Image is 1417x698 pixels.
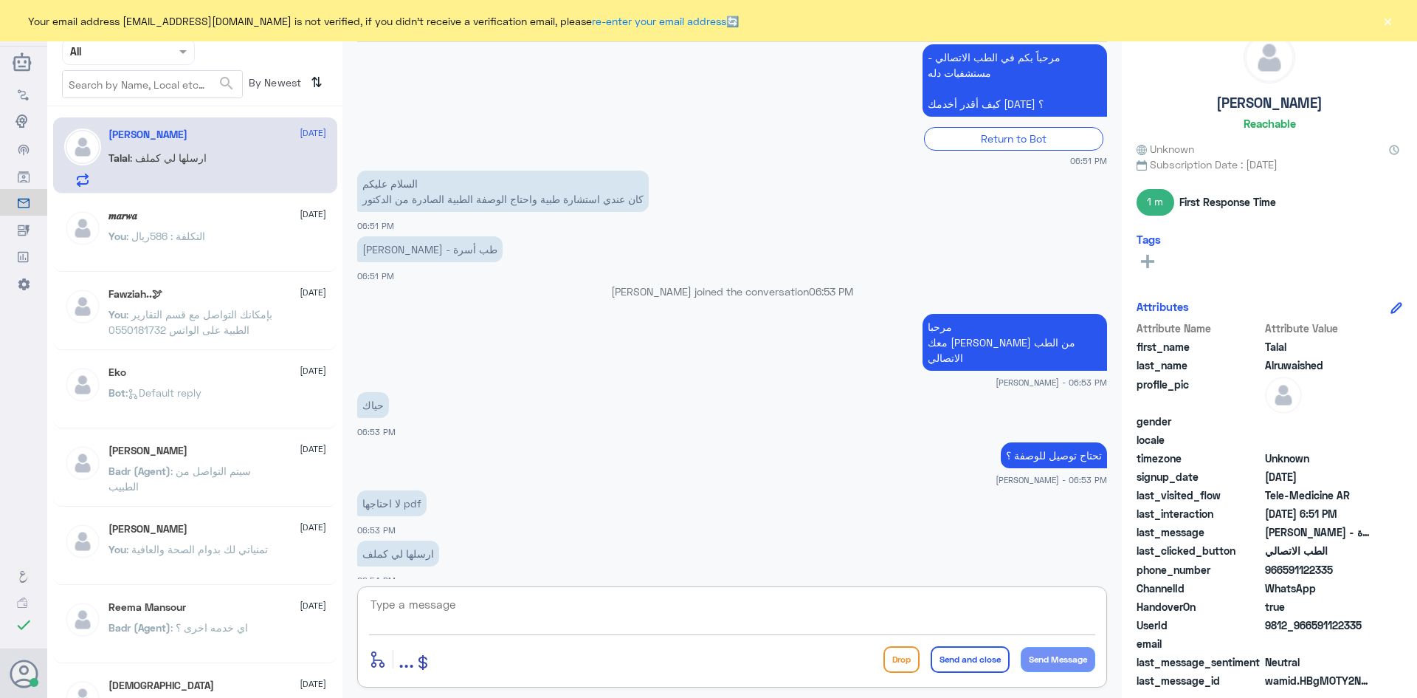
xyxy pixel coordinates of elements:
img: defaultAdmin.png [64,523,101,560]
span: 06:54 PM [357,575,396,585]
span: timezone [1137,451,1262,466]
span: UserId [1137,617,1262,633]
span: Tele-Medicine AR [1265,487,1372,503]
span: last_visited_flow [1137,487,1262,503]
span: email [1137,636,1262,651]
span: : Default reply [125,386,201,399]
span: [DATE] [300,599,326,612]
span: [DATE] [300,126,326,140]
span: [DATE] [300,677,326,691]
span: HandoverOn [1137,599,1262,615]
img: defaultAdmin.png [1265,377,1302,414]
span: Unknown [1265,451,1372,466]
h6: Tags [1137,233,1161,246]
span: locale [1137,432,1262,448]
h5: Talal Alruwaished [108,129,187,141]
span: wamid.HBgMOTY2NTkxMTIyMzM1FQIAEhgUM0E0ODc2RDdCMEJCMUYyN0QyMkUA [1265,673,1372,688]
input: Search by Name, Local etc… [63,71,242,97]
span: 06:53 PM [357,525,396,535]
span: last_message_sentiment [1137,654,1262,670]
span: Talal [1265,339,1372,355]
img: defaultAdmin.png [64,129,101,165]
span: gender [1137,414,1262,429]
span: You [108,230,126,242]
p: 2/9/2025, 6:53 PM [923,314,1107,371]
span: 9812_966591122335 [1265,617,1372,633]
span: Talal [108,151,130,164]
h5: Eko [108,366,126,379]
span: phone_number [1137,562,1262,578]
span: By Newest [243,70,305,100]
span: 06:51 PM [1070,154,1107,167]
span: : ارسلها لي كملف [130,151,207,164]
span: 1 m [1137,189,1174,216]
span: last_message [1137,524,1262,540]
span: Badr (Agent) [108,621,170,634]
span: : تمنياتي لك بدوام الصحة والعافية [126,543,268,555]
p: 2/9/2025, 6:53 PM [357,392,389,418]
p: 2/9/2025, 6:53 PM [357,490,427,516]
span: Badr (Agent) [108,465,170,477]
span: signup_date [1137,469,1262,485]
h6: Attributes [1137,300,1189,313]
img: defaultAdmin.png [64,210,101,247]
p: 2/9/2025, 6:54 PM [357,541,439,567]
a: re-enter your email address [592,15,726,27]
img: defaultAdmin.png [1244,32,1294,83]
span: Bot [108,386,125,399]
h5: Anas [108,445,187,457]
span: first_name [1137,339,1262,355]
img: defaultAdmin.png [64,288,101,325]
h5: [PERSON_NAME] [1216,95,1323,112]
span: [PERSON_NAME] - 06:53 PM [996,473,1107,486]
span: You [108,308,126,321]
img: defaultAdmin.png [64,601,101,638]
span: Attribute Name [1137,321,1262,336]
span: : بإمكانك التواصل مع قسم التقارير الطبية على الواتس 0550181732 [108,308,272,336]
p: 2/9/2025, 6:53 PM [1001,442,1107,468]
span: First Response Time [1179,194,1276,210]
span: : سيتم التواصل من الطبيب [108,465,251,493]
div: Return to Bot [924,127,1103,150]
span: الباهلي - طب أسرة [1265,524,1372,540]
span: Subscription Date : [DATE] [1137,157,1402,172]
p: 2/9/2025, 6:51 PM [923,44,1107,117]
span: search [218,75,235,92]
h5: 𝒎𝒂𝒓𝒘𝒂 [108,210,137,222]
span: الطب الاتصالي [1265,543,1372,558]
span: [DATE] [300,364,326,377]
span: last_interaction [1137,506,1262,521]
button: ... [399,643,414,676]
span: 06:53 PM [809,285,853,298]
h6: Reachable [1244,117,1296,130]
span: 0 [1265,654,1372,670]
span: true [1265,599,1372,615]
h5: سبحان الله [108,680,214,692]
span: last_name [1137,357,1262,373]
span: ChannelId [1137,581,1262,596]
span: 06:51 PM [357,271,394,281]
span: last_clicked_button [1137,543,1262,558]
span: : اي خدمه اخرى ؟ [170,621,248,634]
span: Unknown [1137,141,1194,157]
span: last_message_id [1137,673,1262,688]
span: Your email address [EMAIL_ADDRESS][DOMAIN_NAME] is not verified, if you didn't receive a verifica... [28,13,739,29]
span: 2025-09-02T15:51:51.161Z [1265,506,1372,521]
span: [DATE] [300,208,326,221]
button: × [1380,13,1395,28]
button: Send and close [931,646,1010,673]
span: 06:51 PM [357,221,394,230]
button: Drop [883,646,920,673]
span: You [108,543,126,555]
span: 966591122335 [1265,562,1372,578]
img: defaultAdmin.png [64,366,101,403]
h5: Reema Mansour [108,601,186,614]
button: search [218,72,235,96]
span: [DATE] [300,521,326,534]
p: 2/9/2025, 6:51 PM [357,171,649,212]
h5: Mohammed ALRASHED [108,523,187,536]
span: profile_pic [1137,377,1262,411]
span: [PERSON_NAME] - 06:53 PM [996,376,1107,389]
span: null [1265,432,1372,448]
span: Alruwaished [1265,357,1372,373]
